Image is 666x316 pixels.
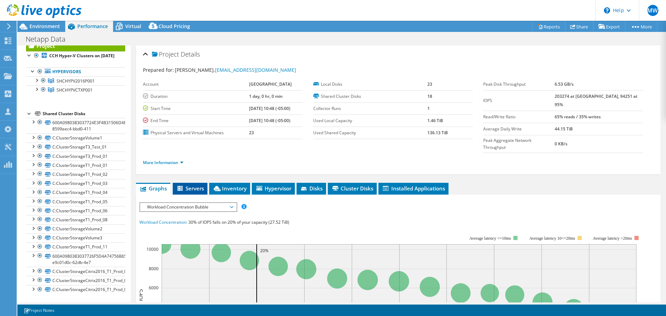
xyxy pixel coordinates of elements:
[43,110,125,118] div: Shared Cluster Disks
[77,23,108,29] span: Performance
[49,53,114,59] b: CCH Hyper-V Clusters on [DATE]
[483,113,555,120] label: Read/Write Ratio
[382,185,445,192] span: Installed Applications
[26,118,125,133] a: 600A0980383037724E3F4B31506D4B44-8599eec4-bbd0-411
[143,117,249,124] label: End Time
[483,81,555,88] label: Peak Disk Throughput
[143,160,183,165] a: More Information
[593,236,632,241] text: Average latency >20ms
[139,219,187,225] span: Workload Concentration:
[176,185,204,192] span: Servers
[57,78,95,84] span: SHCHYPV2016P001
[188,219,289,225] span: 30% of IOPS falls on 20% of your capacity (27.52 TiB)
[331,185,373,192] span: Cluster Disks
[26,40,125,51] a: Project
[26,152,125,161] a: C:ClusterStorageT3_Prod_01
[26,161,125,170] a: C:ClusterStorageT1_Prod_01
[604,7,610,14] svg: \n
[313,129,427,136] label: Used Shared Capacity
[427,118,443,123] b: 1.46 TiB
[313,105,427,112] label: Collector Runs
[249,130,254,136] b: 23
[249,105,290,111] b: [DATE] 10:48 (-05:00)
[555,114,601,120] b: 65% reads / 35% writes
[625,21,657,32] a: More
[483,137,555,151] label: Peak Aggregate Network Throughput
[26,51,125,60] a: CCH Hyper-V Clusters on [DATE]
[152,51,179,58] span: Project
[249,81,292,87] b: [GEOGRAPHIC_DATA]
[647,5,658,16] span: MW
[427,130,448,136] b: 136.13 TiB
[26,179,125,188] a: C:ClusterStorageT1_Prod_03
[26,242,125,251] a: C:ClusterStorageT1_Prod_11
[26,134,125,143] a: C:ClusterStorageVolume1
[555,81,574,87] b: 6.53 GB/s
[26,285,125,294] a: C:ClusterStorageCitrix2016_T1_Prod_03
[26,276,125,285] a: C:ClusterStorageCitrix2016_T1_Prod_02
[532,21,565,32] a: Reports
[143,129,249,136] label: Physical Servers and Virtual Machines
[146,246,159,252] text: 10000
[26,224,125,233] a: C:ClusterStorageVolume2
[215,67,296,73] a: [EMAIL_ADDRESS][DOMAIN_NAME]
[427,93,432,99] b: 18
[19,306,59,315] a: Project Notes
[213,185,247,192] span: Inventory
[143,105,249,112] label: Start Time
[26,215,125,224] a: C:ClusterStorageT1_Prod_08
[313,93,427,100] label: Shared Cluster Disks
[593,21,625,32] a: Export
[26,197,125,206] a: C:ClusterStorageT1_Prod_05
[149,266,159,272] text: 8000
[26,76,125,85] a: SHCHYPV2016P001
[143,81,249,88] label: Account
[26,251,125,267] a: 600A0980383037726F5D4A74756B6558-e9c01d0c-62db-4e7
[143,93,249,100] label: Duration
[159,23,190,29] span: Cloud Pricing
[125,23,141,29] span: Virtual
[249,118,290,123] b: [DATE] 10:48 (-05:00)
[313,81,427,88] label: Local Disks
[427,105,430,111] b: 1
[260,248,268,254] text: 20%
[26,188,125,197] a: C:ClusterStorageT1_Prod_04
[26,143,125,152] a: C:ClusterStorageT3_Test_01
[313,117,427,124] label: Used Local Capacity
[469,236,511,241] tspan: Average latency <=10ms
[555,126,573,132] b: 44.15 TiB
[427,81,432,87] b: 23
[26,206,125,215] a: C:ClusterStorageT1_Prod_06
[23,35,76,43] h1: Netapp Data
[181,50,200,58] span: Details
[565,21,594,32] a: Share
[26,67,125,76] a: Hypervisors
[144,203,233,211] span: Workload Concentration Bubble
[483,97,555,104] label: IOPS
[26,233,125,242] a: C:ClusterStorageVolume3
[26,267,125,276] a: C:ClusterStorageCitrix2016_T1_Prod_01
[555,93,638,108] b: 203274 at [GEOGRAPHIC_DATA], 94251 at 95%
[26,85,125,94] a: SHCHYPVCTXP001
[483,126,555,133] label: Average Daily Write
[57,87,93,93] span: SHCHYPVCTXP001
[529,236,575,241] tspan: Average latency 10<=20ms
[175,67,296,73] span: [PERSON_NAME],
[143,67,174,73] label: Prepared for:
[137,289,144,301] text: IOPS
[555,141,567,147] b: 0 KB/s
[255,185,291,192] span: Hypervisor
[26,170,125,179] a: C:ClusterStorageT1_Prod_02
[139,185,167,192] span: Graphs
[300,185,323,192] span: Disks
[29,23,60,29] span: Environment
[249,93,283,99] b: 1 day, 0 hr, 0 min
[149,285,159,291] text: 6000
